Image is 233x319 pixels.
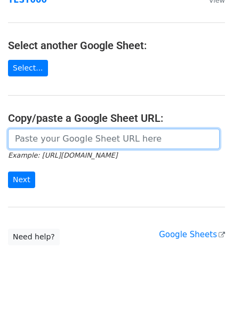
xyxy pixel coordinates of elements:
[8,151,117,159] small: Example: [URL][DOMAIN_NAME]
[8,129,220,149] input: Paste your Google Sheet URL here
[8,39,225,52] h4: Select another Google Sheet:
[8,60,48,76] a: Select...
[8,172,35,188] input: Next
[159,230,225,239] a: Google Sheets
[180,268,233,319] iframe: Chat Widget
[8,229,60,245] a: Need help?
[8,112,225,125] h4: Copy/paste a Google Sheet URL:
